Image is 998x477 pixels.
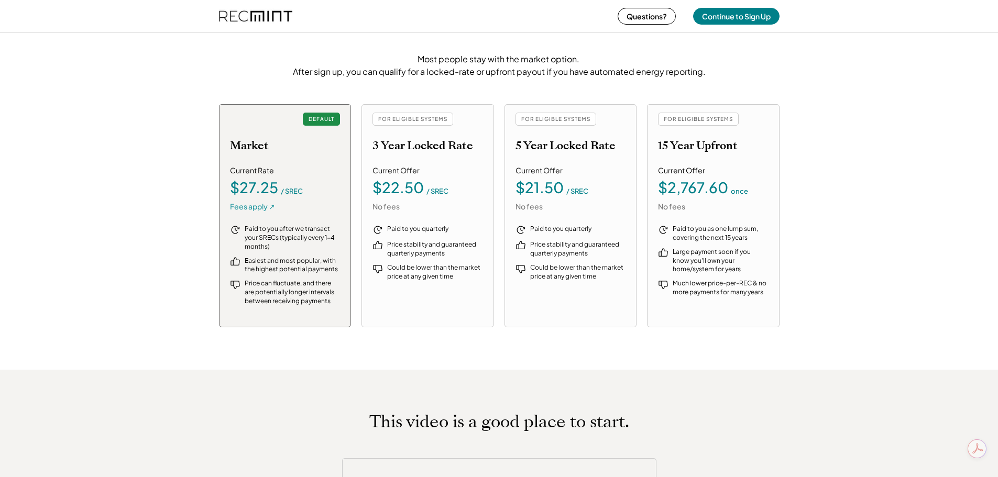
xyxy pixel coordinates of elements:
[372,180,424,195] div: $22.50
[245,257,341,274] div: Easiest and most popular, with the highest potential payments
[516,139,616,152] h2: 5 Year Locked Rate
[230,180,278,195] div: $27.25
[372,202,400,212] div: No fees
[731,188,748,195] div: once
[673,248,769,274] div: Large payment soon if you know you'll own your home/system for years
[530,225,626,234] div: Paid to you quarterly
[372,165,420,176] div: Current Offer
[618,8,676,25] button: Questions?
[658,165,705,176] div: Current Offer
[290,53,709,78] div: Most people stay with the market option. After sign up, you can qualify for a locked-rate or upfr...
[281,188,303,195] div: / SREC
[372,139,473,152] h2: 3 Year Locked Rate
[673,279,769,297] div: Much lower price-per-REC & no more payments for many years
[516,165,563,176] div: Current Offer
[230,202,275,212] div: Fees apply ↗
[658,113,739,126] div: FOR ELIGIBLE SYSTEMS
[369,412,629,432] h1: This video is a good place to start.
[387,263,483,281] div: Could be lower than the market price at any given time
[530,240,626,258] div: Price stability and guaranteed quarterly payments
[516,202,543,212] div: No fees
[658,139,738,152] h2: 15 Year Upfront
[516,113,596,126] div: FOR ELIGIBLE SYSTEMS
[693,8,780,25] button: Continue to Sign Up
[673,225,769,242] div: Paid to you as one lump sum, covering the next 15 years
[303,113,340,126] div: DEFAULT
[658,202,685,212] div: No fees
[387,240,483,258] div: Price stability and guaranteed quarterly payments
[245,279,341,305] div: Price can fluctuate, and there are potentially longer intervals between receiving payments
[530,263,626,281] div: Could be lower than the market price at any given time
[230,165,274,176] div: Current Rate
[219,2,292,30] img: recmint-logotype%403x%20%281%29.jpeg
[516,180,564,195] div: $21.50
[387,225,483,234] div: Paid to you quarterly
[566,188,588,195] div: / SREC
[230,139,269,152] h2: Market
[426,188,448,195] div: / SREC
[658,180,728,195] div: $2,767.60
[372,113,453,126] div: FOR ELIGIBLE SYSTEMS
[245,225,341,251] div: Paid to you after we transact your SRECs (typically every 1-4 months)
